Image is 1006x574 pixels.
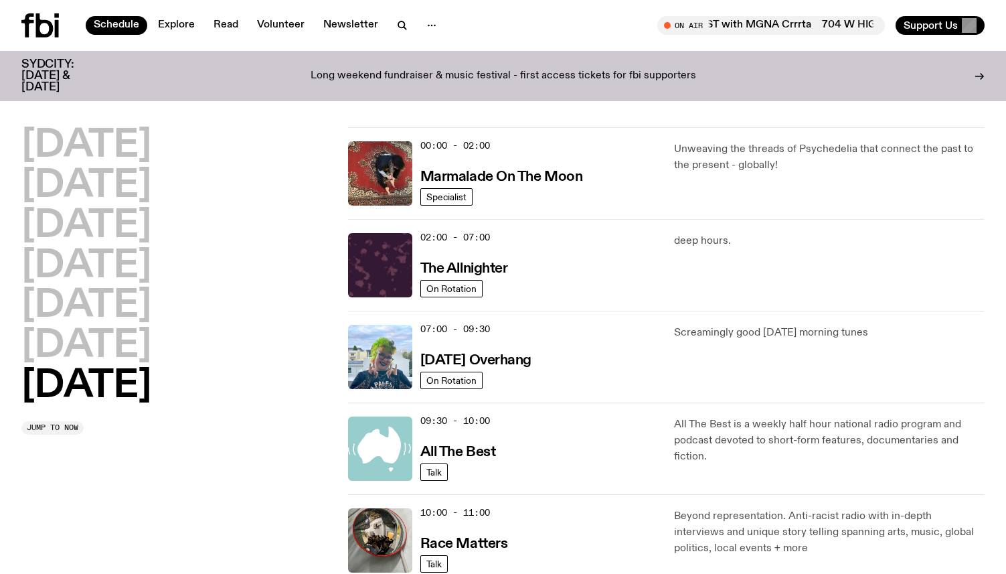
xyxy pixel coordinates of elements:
button: Jump to now [21,421,84,435]
a: Schedule [86,16,147,35]
p: All The Best is a weekly half hour national radio program and podcast devoted to short-form featu... [674,417,985,465]
span: Talk [426,467,442,477]
a: Read [205,16,246,35]
button: [DATE] [21,127,151,165]
span: 10:00 - 11:00 [420,506,490,519]
a: Explore [150,16,203,35]
button: [DATE] [21,167,151,205]
span: On Rotation [426,375,477,385]
span: Jump to now [27,424,78,431]
p: Beyond representation. Anti-racist radio with in-depth interviews and unique story telling spanni... [674,508,985,557]
a: The Allnighter [420,259,508,276]
span: Talk [426,559,442,569]
button: [DATE] [21,368,151,405]
h3: SYDCITY: [DATE] & [DATE] [21,59,107,93]
button: On Air704 W HIGH ST with MGNA Crrrta704 W HIGH ST with MGNA Crrrta [657,16,885,35]
span: 00:00 - 02:00 [420,139,490,152]
button: [DATE] [21,208,151,245]
h3: Race Matters [420,537,508,551]
p: Long weekend fundraiser & music festival - first access tickets for fbi supporters [311,70,696,82]
a: Talk [420,555,448,573]
a: Volunteer [249,16,313,35]
p: Unweaving the threads of Psychedelia that connect the past to the present - globally! [674,141,985,173]
h3: [DATE] Overhang [420,354,531,368]
a: On Rotation [420,372,483,389]
button: Support Us [896,16,985,35]
h3: The Allnighter [420,262,508,276]
a: All The Best [420,443,496,459]
a: On Rotation [420,280,483,297]
a: Race Matters [420,534,508,551]
button: [DATE] [21,287,151,325]
span: Specialist [426,192,467,202]
img: A photo of the Race Matters team taken in a rear view or "blindside" mirror. A bunch of people of... [348,508,412,573]
img: Tommy - Persian Rug [348,141,412,206]
a: Specialist [420,188,473,206]
p: Screamingly good [DATE] morning tunes [674,325,985,341]
a: Marmalade On The Moon [420,167,583,184]
p: deep hours. [674,233,985,249]
a: [DATE] Overhang [420,351,531,368]
span: 02:00 - 07:00 [420,231,490,244]
button: [DATE] [21,328,151,365]
h3: Marmalade On The Moon [420,170,583,184]
h3: All The Best [420,445,496,459]
a: Talk [420,463,448,481]
a: Newsletter [315,16,386,35]
span: 09:30 - 10:00 [420,415,490,427]
button: [DATE] [21,248,151,285]
span: Support Us [904,19,958,31]
span: 07:00 - 09:30 [420,323,490,336]
span: On Rotation [426,283,477,293]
